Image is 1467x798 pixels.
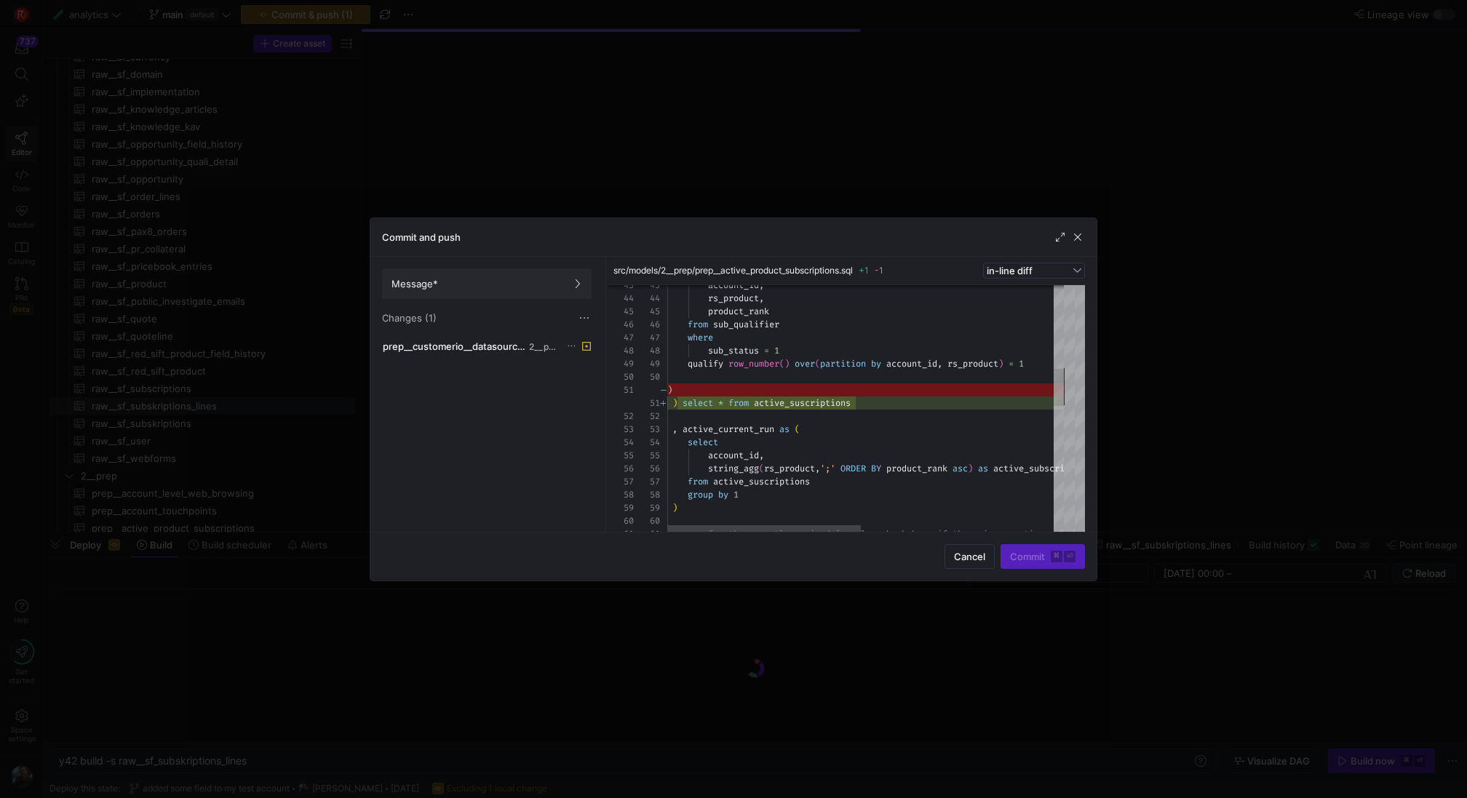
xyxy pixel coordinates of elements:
span: +1 [859,265,869,276]
span: src/models/2__prep/prep__active_product_subscriptions.sql [613,266,853,276]
span: -1 [875,265,883,276]
div: 54 [634,436,660,449]
span: 1 [774,345,779,356]
div: 57 [608,475,634,488]
div: 61 [608,527,634,540]
div: 47 [634,331,660,344]
div: 60 [634,514,660,527]
span: over [795,358,815,370]
span: 2__prep [529,342,559,352]
span: as [978,463,988,474]
span: ) [784,358,790,370]
span: , [759,279,764,291]
button: prep__customerio__datasource.yml2__prep [379,337,595,356]
span: group [688,489,713,500]
span: Changes (1) [382,312,437,324]
span: rs_product [947,358,998,370]
span: active_suscriptions [754,397,851,409]
span: from [688,476,708,487]
div: 59 [634,501,660,514]
span: active_current_run [683,423,774,435]
span: product_rank [708,306,769,317]
div: 48 [634,344,660,357]
div: 60 [608,514,634,527]
div: 55 [634,449,660,462]
span: 1 [1019,358,1024,370]
div: 49 [608,357,634,370]
span: partition [820,358,866,370]
div: 53 [608,423,634,436]
span: , [759,292,764,304]
span: as [779,423,790,435]
span: ORDER [840,463,866,474]
span: account_id [708,279,759,291]
div: 59 [608,501,634,514]
div: 44 [608,292,634,305]
span: , [672,423,677,435]
button: Message* [382,268,592,299]
span: rs_product [708,292,759,304]
div: 58 [634,488,660,501]
span: 1 [733,489,739,500]
span: = [1009,358,1014,370]
div: 45 [608,305,634,318]
span: Cancel [954,551,985,562]
div: 57 [634,475,660,488]
span: ( [815,358,820,370]
span: from [728,397,749,409]
div: 56 [608,462,634,475]
div: 54 [608,436,634,449]
span: select [683,397,713,409]
span: where [688,332,713,343]
span: , [937,358,942,370]
div: 51 [608,383,634,396]
div: 45 [634,305,660,318]
span: sub_qualifier [713,319,779,330]
div: 44 [634,292,660,305]
div: 51 [634,396,660,410]
span: string_agg [708,463,759,474]
span: = [764,345,769,356]
span: by [718,489,728,500]
span: row_number [728,358,779,370]
span: ( [795,423,800,435]
div: 52 [608,410,634,423]
div: 46 [634,318,660,331]
span: active_subscriptions [993,463,1095,474]
div: 56 [634,462,660,475]
span: prep__customerio__datasource.yml [383,340,526,352]
span: ( [779,358,784,370]
span: , [815,463,820,474]
h3: Commit and push [382,231,461,243]
span: ) [672,397,677,409]
span: sub_status [708,345,759,356]
div: 52 [634,410,660,423]
span: rs_product [764,463,815,474]
span: asc [953,463,968,474]
div: 47 [608,331,634,344]
span: ( [759,463,764,474]
div: 58 [608,488,634,501]
span: ) [998,358,1003,370]
div: 50 [634,370,660,383]
span: active_suscriptions [713,476,810,487]
span: by [871,358,881,370]
span: product_rank [886,463,947,474]
span: account_id [886,358,937,370]
span: account_id [708,450,759,461]
div: 48 [608,344,634,357]
div: 55 [608,449,634,462]
span: in-line diff [987,265,1033,276]
div: 50 [608,370,634,383]
div: 53 [634,423,660,436]
span: ) [672,502,677,514]
span: select [688,436,718,448]
div: 49 [634,357,660,370]
span: , [759,450,764,461]
span: qualify [688,358,723,370]
span: ) [968,463,973,474]
button: Cancel [945,544,995,569]
span: from [688,319,708,330]
div: 46 [608,318,634,331]
span: BY [871,463,881,474]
